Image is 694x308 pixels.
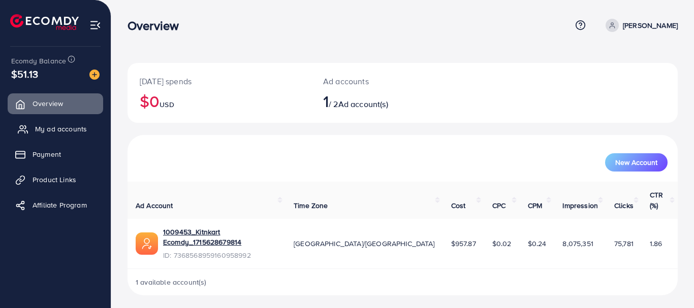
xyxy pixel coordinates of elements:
span: My ad accounts [35,124,87,134]
span: Ecomdy Balance [11,56,66,66]
p: [DATE] spends [140,75,299,87]
span: New Account [615,159,657,166]
span: Ad account(s) [338,98,388,110]
span: ID: 7368568959160958992 [163,250,277,260]
span: Impression [562,200,598,211]
button: New Account [605,153,668,172]
span: CTR (%) [650,190,663,210]
span: CPM [528,200,542,211]
span: Time Zone [294,200,328,211]
h2: $0 [140,91,299,111]
img: image [89,70,100,80]
span: Clicks [614,200,634,211]
span: 8,075,351 [562,238,593,249]
img: logo [10,14,79,30]
img: menu [89,19,101,31]
span: Ad Account [136,200,173,211]
span: [GEOGRAPHIC_DATA]/[GEOGRAPHIC_DATA] [294,238,435,249]
span: Affiliate Program [33,200,87,210]
a: [PERSON_NAME] [602,19,678,32]
span: $0.02 [492,238,512,249]
span: CPC [492,200,506,211]
p: Ad accounts [323,75,436,87]
span: 1.86 [650,238,663,249]
span: $51.13 [11,66,38,81]
span: 1 [323,89,329,113]
p: [PERSON_NAME] [623,19,678,31]
span: USD [160,99,174,110]
span: 75,781 [614,238,634,249]
span: Cost [451,200,466,211]
span: Product Links [33,175,76,185]
h2: / 2 [323,91,436,111]
img: ic-ads-acc.e4c84228.svg [136,232,158,255]
a: Payment [8,144,103,164]
a: Affiliate Program [8,195,103,215]
a: My ad accounts [8,119,103,139]
span: $0.24 [528,238,547,249]
a: 1009453_Kitnkart Ecomdy_1715628679814 [163,227,277,248]
h3: Overview [128,18,187,33]
span: $957.87 [451,238,476,249]
span: Overview [33,98,63,109]
iframe: Chat [651,262,686,300]
span: Payment [33,149,61,159]
a: Product Links [8,169,103,190]
span: 1 available account(s) [136,277,207,287]
a: Overview [8,93,103,114]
